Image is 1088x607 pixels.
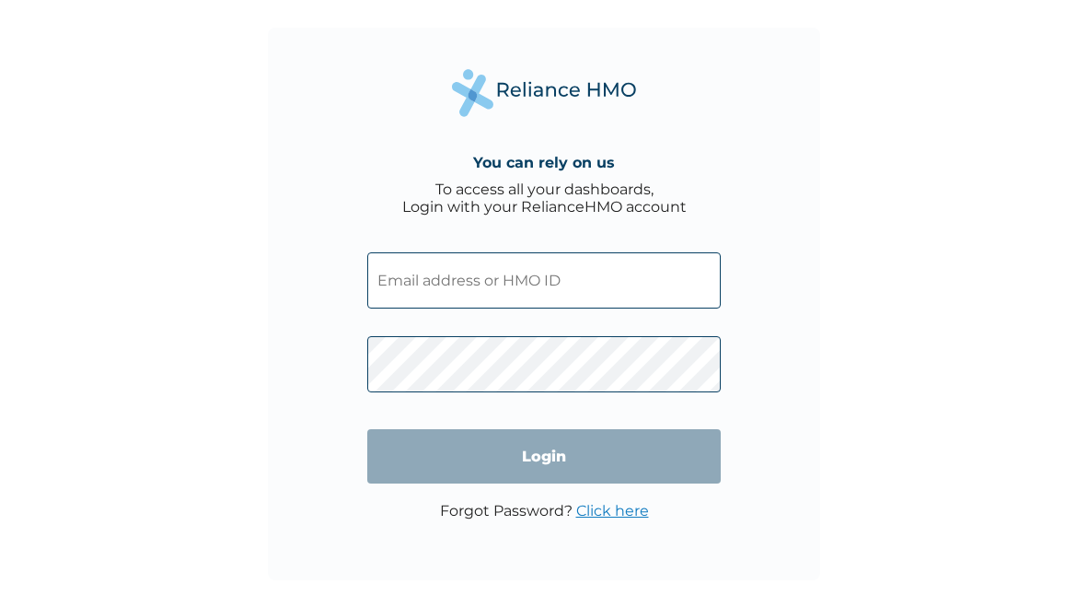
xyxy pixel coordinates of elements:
[473,154,615,171] h4: You can rely on us
[452,69,636,116] img: Reliance Health's Logo
[402,181,687,216] div: To access all your dashboards, Login with your RelianceHMO account
[367,252,721,309] input: Email address or HMO ID
[576,502,649,519] a: Click here
[440,502,649,519] p: Forgot Password?
[367,429,721,484] input: Login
